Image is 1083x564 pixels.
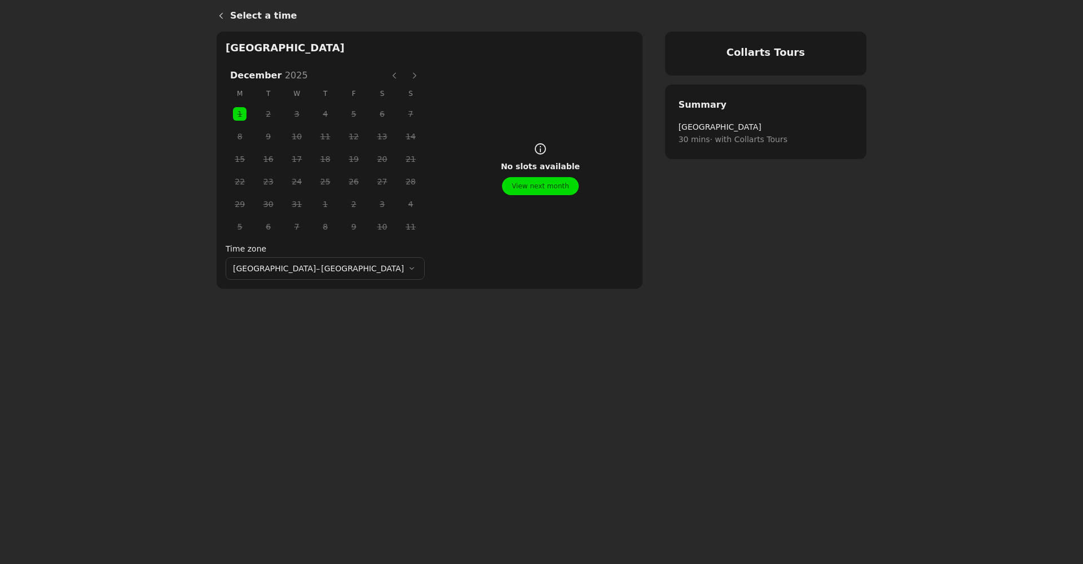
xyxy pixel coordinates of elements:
[290,152,303,166] button: Wednesday, 17 December 2025
[347,197,360,211] button: Friday, 2 January 2026
[402,128,419,145] span: 14
[319,197,332,211] button: Thursday, 1 January 2026
[288,151,305,168] span: 17
[262,175,275,188] button: Tuesday, 23 December 2025
[406,67,424,85] button: Next month
[254,85,282,103] span: T
[402,173,419,190] span: 28
[262,197,275,211] button: Tuesday, 30 December 2025
[376,130,389,143] button: Saturday, 13 December 2025
[376,152,389,166] button: Saturday, 20 December 2025
[317,105,334,122] span: 4
[288,105,305,122] span: 3
[402,196,419,213] span: 4
[260,128,277,145] span: 9
[260,218,277,235] span: 6
[208,2,230,29] a: Back
[226,41,633,55] h2: [GEOGRAPHIC_DATA]
[345,128,362,145] span: 12
[347,220,360,233] button: Friday, 9 January 2026
[319,152,332,166] button: Thursday, 18 December 2025
[374,128,391,145] span: 13
[262,152,275,166] button: Tuesday, 16 December 2025
[231,128,248,145] span: 8
[260,173,277,190] span: 23
[233,197,246,211] button: Monday, 29 December 2025
[679,45,853,60] h4: Collarts Tours
[376,107,389,121] button: Saturday, 6 December 2025
[404,175,417,188] button: Sunday, 28 December 2025
[679,121,853,133] span: [GEOGRAPHIC_DATA]
[290,130,303,143] button: Wednesday, 10 December 2025
[317,218,334,235] span: 8
[231,151,248,168] span: 15
[404,107,417,121] button: Sunday, 7 December 2025
[376,175,389,188] button: Saturday, 27 December 2025
[404,130,417,143] button: Sunday, 14 December 2025
[262,220,275,233] button: Tuesday, 6 January 2026
[340,85,368,103] span: F
[404,152,417,166] button: Sunday, 21 December 2025
[288,173,305,190] span: 24
[374,105,391,122] span: 6
[374,151,391,168] span: 20
[376,220,389,233] button: Saturday, 10 January 2026
[319,175,332,188] button: Thursday, 25 December 2025
[376,197,389,211] button: Saturday, 3 January 2026
[317,196,334,213] span: 1
[311,85,339,103] span: T
[262,130,275,143] button: Tuesday, 9 December 2025
[233,220,246,233] button: Monday, 5 January 2026
[290,107,303,121] button: Wednesday, 3 December 2025
[319,220,332,233] button: Thursday, 8 January 2026
[345,105,362,122] span: 5
[347,107,360,121] button: Friday, 5 December 2025
[290,197,303,211] button: Wednesday, 31 December 2025
[233,130,246,143] button: Monday, 8 December 2025
[260,151,277,168] span: 16
[402,218,419,235] span: 11
[317,128,334,145] span: 11
[260,105,277,122] span: 2
[230,9,866,23] h1: Select a time
[345,151,362,168] span: 19
[226,257,425,280] button: [GEOGRAPHIC_DATA]–[GEOGRAPHIC_DATA]
[501,160,580,173] span: No slots available
[290,175,303,188] button: Wednesday, 24 December 2025
[385,67,403,85] button: Previous month
[288,196,305,213] span: 31
[231,196,248,213] span: 29
[402,151,419,168] span: 21
[290,220,303,233] button: Wednesday, 7 January 2026
[502,177,579,195] button: View next month
[347,175,360,188] button: Friday, 26 December 2025
[231,218,248,235] span: 5
[345,218,362,235] span: 9
[260,196,277,213] span: 30
[679,98,853,112] h2: Summary
[231,173,248,190] span: 22
[404,220,417,233] button: Sunday, 11 January 2026
[679,133,853,146] span: 30 mins · with Collarts Tours
[345,196,362,213] span: 2
[226,85,254,103] span: M
[317,151,334,168] span: 18
[374,196,391,213] span: 3
[285,70,308,81] span: 2025
[262,107,275,121] button: Tuesday, 2 December 2025
[233,152,246,166] button: Monday, 15 December 2025
[374,218,391,235] span: 10
[231,105,248,122] span: 1
[317,173,334,190] span: 25
[402,105,419,122] span: 7
[233,107,246,121] button: Monday, 1 December 2025 selected
[404,197,417,211] button: Sunday, 4 January 2026
[288,218,305,235] span: 7
[226,243,425,255] label: Time zone
[233,175,246,188] button: Monday, 22 December 2025
[319,107,332,121] button: Thursday, 4 December 2025
[368,85,396,103] span: S
[288,128,305,145] span: 10
[319,130,332,143] button: Thursday, 11 December 2025
[374,173,391,190] span: 27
